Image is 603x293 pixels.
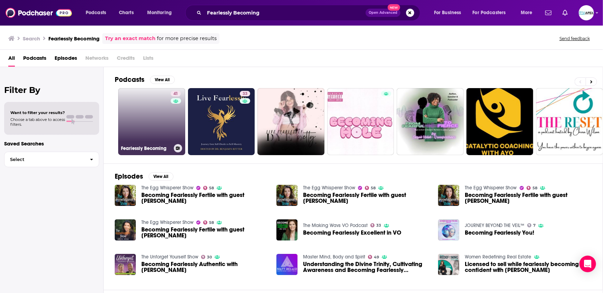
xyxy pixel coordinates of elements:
[105,35,156,42] a: Try an exact match
[366,9,401,17] button: Open AdvancedNew
[473,8,506,18] span: For Podcasters
[8,53,15,67] a: All
[4,85,99,95] h2: Filter By
[119,8,134,18] span: Charts
[465,261,592,273] a: Licensed to sell while fearlessly becoming confident with Rena Kliot
[579,5,594,20] span: Logged in as Apex
[303,230,401,236] span: Becoming Fearlessly Excellent in VO
[533,224,536,227] span: 7
[204,7,366,18] input: Search podcasts, credits, & more...
[115,75,144,84] h2: Podcasts
[147,8,172,18] span: Monitoring
[6,6,72,19] img: Podchaser - Follow, Share and Rate Podcasts
[438,185,459,206] img: Becoming Fearlessly Fertile with guest Rosanne Austin
[303,223,368,228] a: The Making Wavs VO Podcast
[171,91,181,96] a: 41
[240,91,250,96] a: 33
[465,223,525,228] a: JOURNEY BEYOND THE VEIL™
[243,91,247,97] span: 33
[465,192,592,204] span: Becoming Fearlessly Fertile with guest [PERSON_NAME]
[516,7,541,18] button: open menu
[580,256,596,272] div: Open Intercom Messenger
[141,261,268,273] a: Becoming Fearlessly Authentic with Nicole Majik
[141,227,268,238] a: Becoming Fearlessly Fertile with guest Rosanne Austin
[142,7,181,18] button: open menu
[23,53,46,67] a: Podcasts
[173,91,178,97] span: 41
[303,261,430,273] a: Understanding the Divine Trinity, Cultivating Awareness and Becoming Fearlessly Intelligent
[203,220,214,225] a: 58
[115,254,136,275] img: Becoming Fearlessly Authentic with Nicole Majik
[579,5,594,20] img: User Profile
[48,35,100,42] h3: Fearlessly Becoming
[141,261,268,273] span: Becoming Fearlessly Authentic with [PERSON_NAME]
[114,7,138,18] a: Charts
[527,223,536,227] a: 7
[4,152,99,167] button: Select
[303,185,355,191] a: The Egg Whisperer Show
[276,185,298,206] img: Becoming Fearlessly Fertile with guest Rosanne Austin
[374,256,379,259] span: 49
[438,219,459,240] img: Becoming Fearlessly You!
[121,145,171,151] h3: Fearlessly Becoming
[23,35,40,42] h3: Search
[465,192,592,204] a: Becoming Fearlessly Fertile with guest Rosanne Austin
[303,192,430,204] span: Becoming Fearlessly Fertile with guest [PERSON_NAME]
[115,172,143,181] h2: Episodes
[468,7,516,18] button: open menu
[303,192,430,204] a: Becoming Fearlessly Fertile with guest Rosanne Austin
[579,5,594,20] button: Show profile menu
[141,192,268,204] a: Becoming Fearlessly Fertile with guest Rosanne Austin
[81,7,115,18] button: open menu
[141,219,194,225] a: The Egg Whisperer Show
[10,117,65,127] span: Choose a tab above to access filters.
[560,7,571,19] a: Show notifications dropdown
[115,185,136,206] img: Becoming Fearlessly Fertile with guest Rosanne Austin
[10,110,65,115] span: Want to filter your results?
[201,255,212,259] a: 30
[192,5,427,21] div: Search podcasts, credits, & more...
[55,53,77,67] a: Episodes
[276,254,298,275] a: Understanding the Divine Trinity, Cultivating Awareness and Becoming Fearlessly Intelligent
[149,172,173,181] button: View All
[86,8,106,18] span: Podcasts
[376,224,381,227] span: 33
[150,76,175,84] button: View All
[438,254,459,275] img: Licensed to sell while fearlessly becoming confident with Rena Kliot
[207,256,212,259] span: 30
[465,230,535,236] a: Becoming Fearlessly You!
[543,7,554,19] a: Show notifications dropdown
[141,254,198,260] a: The Unforget Yourself Show
[141,185,194,191] a: The Egg Whisperer Show
[115,172,173,181] a: EpisodesView All
[141,227,268,238] span: Becoming Fearlessly Fertile with guest [PERSON_NAME]
[276,219,298,240] img: Becoming Fearlessly Excellent in VO
[209,187,214,190] span: 58
[465,185,517,191] a: The Egg Whisperer Show
[527,186,538,190] a: 58
[369,11,397,15] span: Open Advanced
[4,157,84,162] span: Select
[118,88,185,155] a: 41Fearlessly Becoming
[370,223,381,227] a: 33
[429,7,470,18] button: open menu
[143,53,153,67] span: Lists
[371,187,376,190] span: 58
[141,192,268,204] span: Becoming Fearlessly Fertile with guest [PERSON_NAME]
[303,254,365,260] a: Master Mind, Body and Spirit
[115,219,136,240] img: Becoming Fearlessly Fertile with guest Rosanne Austin
[521,8,533,18] span: More
[157,35,217,42] span: for more precise results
